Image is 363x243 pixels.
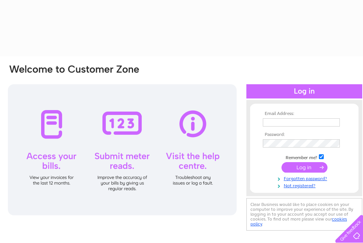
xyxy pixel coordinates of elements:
[261,153,348,161] td: Remember me?
[261,111,348,116] th: Email Address:
[282,162,327,173] input: Submit
[263,174,348,182] a: Forgotten password?
[263,182,348,189] a: Not registered?
[261,132,348,137] th: Password:
[246,198,362,231] div: Clear Business would like to place cookies on your computer to improve your experience of the sit...
[250,216,347,227] a: cookies policy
